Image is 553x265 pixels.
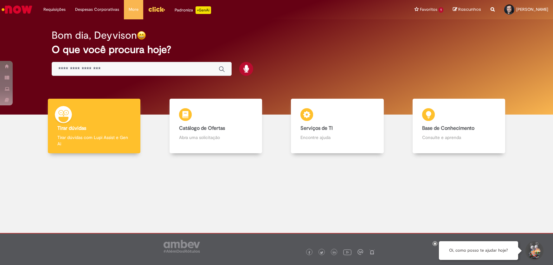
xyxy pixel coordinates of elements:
span: Despesas Corporativas [75,6,119,13]
img: logo_footer_twitter.png [320,251,323,254]
a: Catálogo de Ofertas Abra uma solicitação [155,99,277,154]
a: Serviços de TI Encontre ajuda [277,99,398,154]
b: Serviços de TI [300,125,333,131]
b: Tirar dúvidas [57,125,86,131]
div: Padroniza [175,6,211,14]
h2: Bom dia, Deyvison [52,30,137,41]
img: logo_footer_facebook.png [308,251,311,254]
span: Rascunhos [458,6,481,12]
span: Requisições [43,6,66,13]
b: Catálogo de Ofertas [179,125,225,131]
span: Favoritos [420,6,437,13]
p: Encontre ajuda [300,134,374,141]
img: logo_footer_naosei.png [369,249,375,255]
span: [PERSON_NAME] [516,7,548,12]
b: Base de Conhecimento [422,125,474,131]
img: happy-face.png [137,31,146,40]
a: Rascunhos [453,7,481,13]
img: logo_footer_linkedin.png [333,251,336,255]
img: logo_footer_ambev_rotulo_gray.png [164,240,200,253]
button: Iniciar Conversa de Suporte [524,241,543,260]
span: 1 [439,7,443,13]
p: Abra uma solicitação [179,134,253,141]
a: Tirar dúvidas Tirar dúvidas com Lupi Assist e Gen Ai [33,99,155,154]
img: logo_footer_workplace.png [357,249,363,255]
a: Base de Conhecimento Consulte e aprenda [398,99,520,154]
img: click_logo_yellow_360x200.png [148,4,165,14]
p: Tirar dúvidas com Lupi Assist e Gen Ai [57,134,131,147]
p: +GenAi [196,6,211,14]
div: Oi, como posso te ajudar hoje? [439,241,518,260]
img: ServiceNow [1,3,33,16]
span: More [129,6,138,13]
h2: O que você procura hoje? [52,44,501,55]
p: Consulte e aprenda [422,134,496,141]
img: logo_footer_youtube.png [343,248,351,256]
